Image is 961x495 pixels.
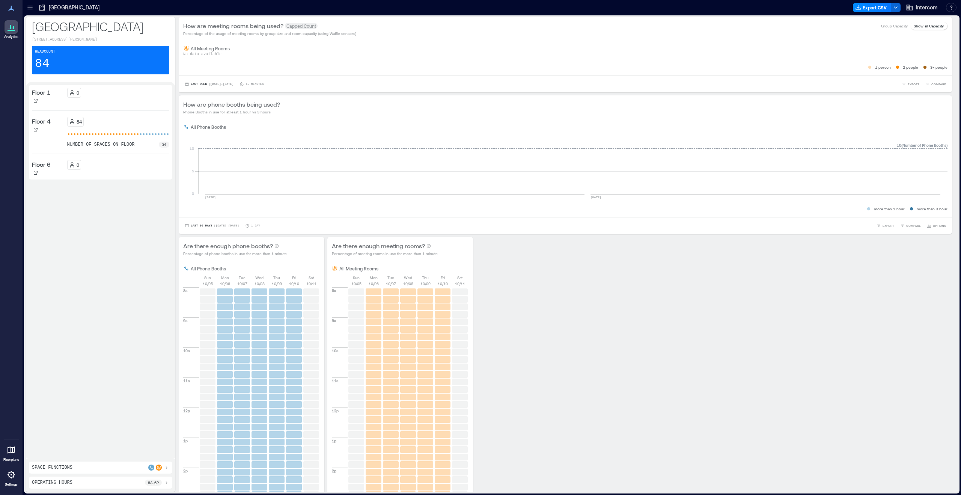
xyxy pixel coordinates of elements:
p: 1 person [875,64,891,70]
span: OPTIONS [933,223,946,228]
p: 1p [183,438,188,444]
p: 1 Day [251,223,260,228]
p: Fri [441,275,445,281]
p: How are meeting rooms being used? [183,21,283,30]
p: Floor 6 [32,160,51,169]
p: Space Functions [32,465,72,471]
p: 10/08 [255,281,265,287]
p: 12p [332,408,339,414]
p: Tue [239,275,246,281]
p: 10/11 [455,281,465,287]
text: [DATE] [590,196,601,199]
p: 10/10 [438,281,448,287]
p: 9a [183,318,188,324]
p: 10a [183,348,190,354]
p: 1p [332,438,336,444]
p: 3+ people [930,64,947,70]
button: Export CSV [853,3,891,12]
p: 10/10 [289,281,299,287]
p: 9a [332,318,336,324]
p: 2p [183,468,188,474]
p: Are there enough phone booths? [183,241,273,251]
span: EXPORT [883,223,894,228]
p: Wed [404,275,412,281]
button: COMPARE [899,222,922,229]
a: Analytics [2,18,21,41]
span: EXPORT [908,82,919,86]
span: Intercom [916,4,938,11]
a: Floorplans [1,441,21,464]
p: Floor 4 [32,117,51,126]
p: Thu [273,275,280,281]
p: 10/05 [203,281,213,287]
p: 10/07 [386,281,396,287]
p: 10/08 [403,281,413,287]
button: EXPORT [875,222,896,229]
p: Group Capacity [881,23,908,29]
p: 11a [183,378,190,384]
a: Settings [2,466,20,489]
p: 0 [77,162,79,168]
p: 34 [162,142,166,148]
p: number of spaces on floor [67,142,135,148]
button: Last 90 Days |[DATE]-[DATE] [183,222,241,229]
button: OPTIONS [925,222,947,229]
p: 10/06 [220,281,230,287]
p: Percentage of the usage of meeting rooms by group size and room capacity (using Waffle sensors) [183,30,356,36]
p: 8a - 6p [148,480,159,486]
p: Sat [457,275,462,281]
p: 8a [183,288,188,294]
p: Settings [5,482,18,487]
p: 2 people [903,64,918,70]
p: 8a [332,288,336,294]
p: 10/07 [237,281,247,287]
p: Tue [387,275,394,281]
p: Fri [292,275,296,281]
p: [STREET_ADDRESS][PERSON_NAME] [32,37,169,43]
p: Floorplans [3,457,19,462]
p: No data available [183,51,947,57]
p: Phone Booths in use for at least 1 hour vs 3 hours [183,109,280,115]
p: 10/05 [351,281,362,287]
button: Last Week |[DATE]-[DATE] [183,80,235,88]
p: Floor 1 [32,88,51,97]
span: COMPARE [931,82,946,86]
tspan: 0 [192,191,194,196]
p: more than 3 hour [917,206,947,212]
p: Are there enough meeting rooms? [332,241,425,251]
p: 15 minutes [246,82,264,86]
p: Headcount [35,49,55,55]
p: Thu [422,275,429,281]
p: 12p [183,408,190,414]
p: Mon [221,275,229,281]
p: All Phone Booths [191,124,226,130]
p: Sun [353,275,360,281]
p: Analytics [4,35,18,39]
p: Wed [255,275,264,281]
p: All Meeting Rooms [339,266,378,272]
p: [GEOGRAPHIC_DATA] [32,19,169,34]
p: 11a [332,378,339,384]
p: 2p [332,468,336,474]
p: Operating Hours [32,480,72,486]
p: 10a [332,348,339,354]
button: COMPARE [924,80,947,88]
tspan: 5 [192,169,194,173]
p: 10/09 [420,281,431,287]
p: Mon [370,275,378,281]
p: Sat [309,275,314,281]
p: 84 [35,56,49,71]
button: EXPORT [900,80,921,88]
tspan: 10 [190,146,194,151]
p: 0 [77,90,79,96]
p: Percentage of phone booths in use for more than 1 minute [183,251,287,257]
p: 84 [77,119,82,125]
text: [DATE] [205,196,216,199]
p: Show all Capacity [914,23,944,29]
button: Intercom [904,2,940,14]
p: [GEOGRAPHIC_DATA] [49,4,99,11]
p: Percentage of meeting rooms in use for more than 1 minute [332,251,438,257]
span: COMPARE [906,223,921,228]
p: All Meeting Rooms [191,45,230,51]
p: 10/11 [306,281,316,287]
